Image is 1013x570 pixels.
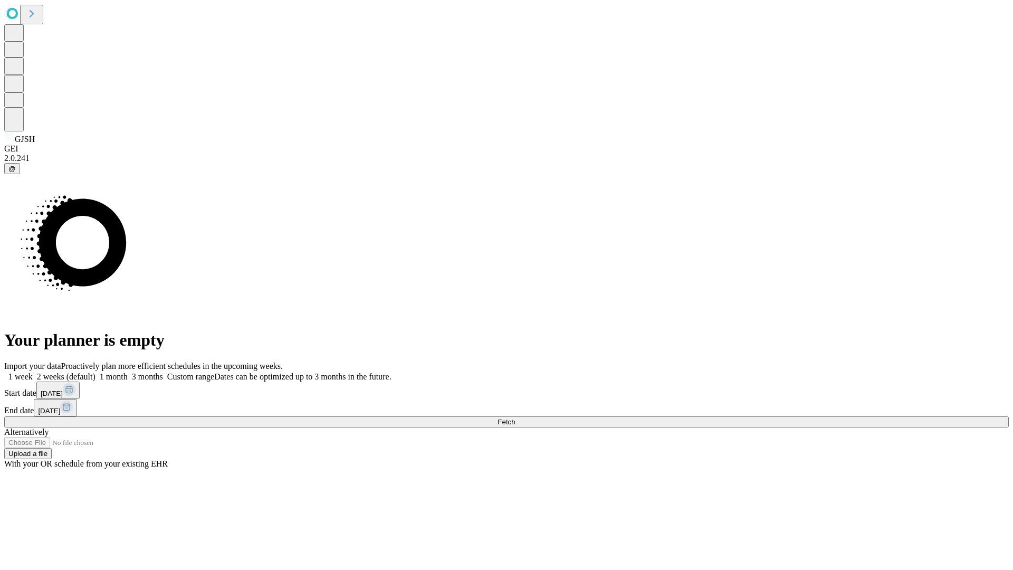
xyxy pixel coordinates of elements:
button: Fetch [4,416,1009,427]
button: [DATE] [34,399,77,416]
span: 1 month [100,372,128,381]
button: [DATE] [36,382,80,399]
span: Dates can be optimized up to 3 months in the future. [214,372,391,381]
div: 2.0.241 [4,154,1009,163]
button: Upload a file [4,448,52,459]
span: Alternatively [4,427,49,436]
div: Start date [4,382,1009,399]
span: Custom range [167,372,214,381]
span: With your OR schedule from your existing EHR [4,459,168,468]
span: Fetch [498,418,515,426]
span: [DATE] [38,407,60,415]
span: 2 weeks (default) [37,372,95,381]
h1: Your planner is empty [4,330,1009,350]
span: [DATE] [41,389,63,397]
button: @ [4,163,20,174]
div: End date [4,399,1009,416]
span: Proactively plan more efficient schedules in the upcoming weeks. [61,362,283,370]
span: GJSH [15,135,35,144]
span: 3 months [132,372,163,381]
span: @ [8,165,16,173]
div: GEI [4,144,1009,154]
span: Import your data [4,362,61,370]
span: 1 week [8,372,33,381]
